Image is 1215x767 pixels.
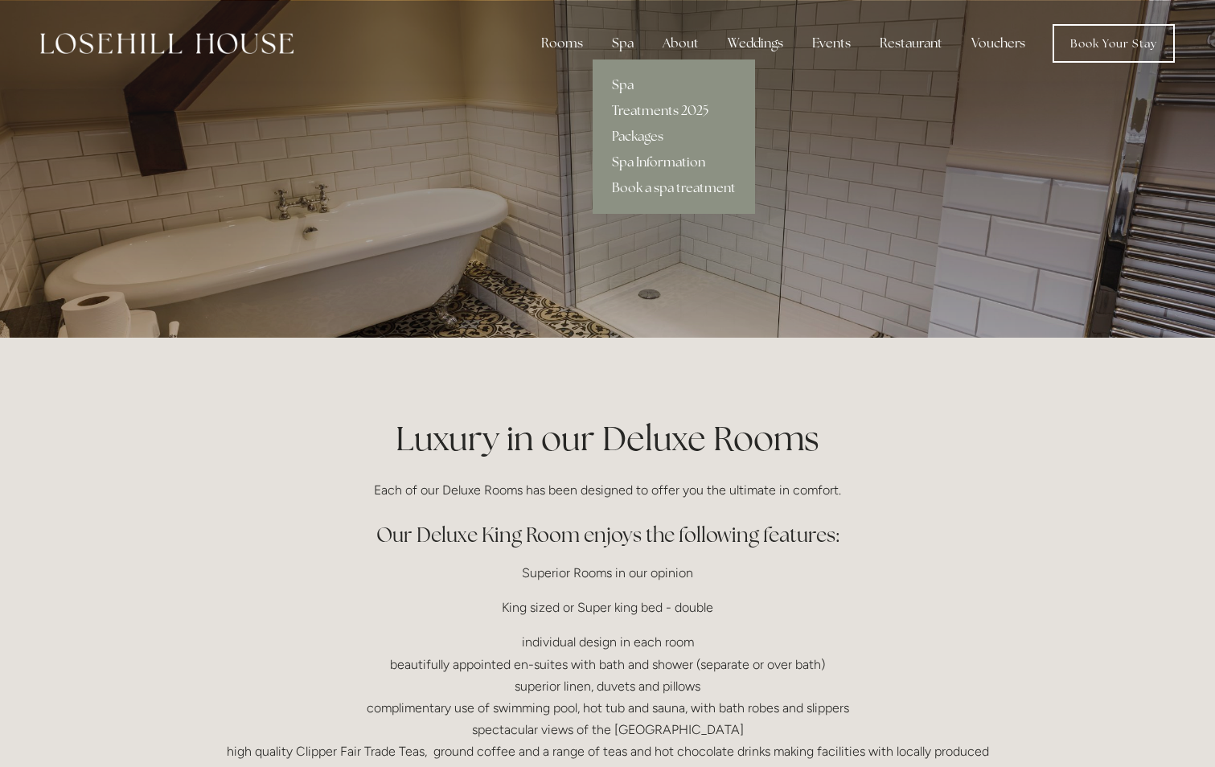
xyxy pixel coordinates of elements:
[224,521,992,549] h2: Our Deluxe King Room enjoys the following features:
[650,27,712,59] div: About
[224,479,992,501] p: Each of our Deluxe Rooms has been designed to offer you the ultimate in comfort.
[528,27,596,59] div: Rooms
[958,27,1038,59] a: Vouchers
[593,72,755,98] a: Spa
[593,124,755,150] a: Packages
[224,562,992,584] p: Superior Rooms in our opinion
[224,597,992,618] p: King sized or Super king bed - double
[599,27,646,59] div: Spa
[1053,24,1175,63] a: Book Your Stay
[715,27,796,59] div: Weddings
[867,27,955,59] div: Restaurant
[799,27,864,59] div: Events
[224,415,992,462] h1: Luxury in our Deluxe Rooms
[593,150,755,175] a: Spa Information
[593,175,755,201] a: Book a spa treatment
[593,98,755,124] a: Treatments 2025
[40,33,293,54] img: Losehill House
